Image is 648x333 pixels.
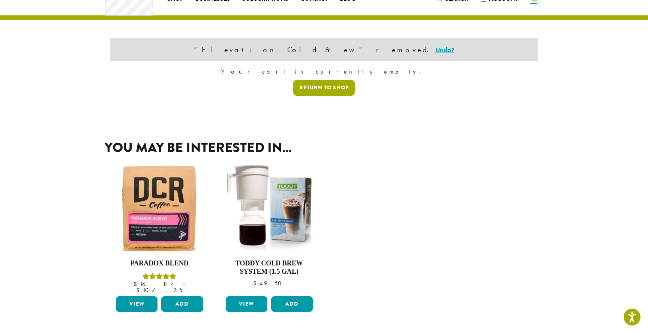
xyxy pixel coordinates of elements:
[133,280,175,288] bdi: 16.84
[136,286,183,294] bdi: 107.25
[105,140,543,156] h2: You may be interested in…
[293,80,355,96] a: Return to shop
[161,296,203,312] button: Add
[110,38,538,61] div: “Elevation Cold Brew” removed.
[114,259,205,268] h4: Paradox Blend
[224,259,315,276] h4: Toddy Cold Brew System (1.5 gal)
[253,279,259,287] span: $
[271,296,313,312] button: Add
[114,163,205,254] img: Paradox_Blend-300x300.jpg
[226,296,267,312] a: View
[224,163,315,293] a: Toddy Cold Brew System (1.5 gal) $49.50
[182,280,185,288] span: –
[114,272,205,281] div: Rated 5.00 out of 5
[116,296,157,312] a: View
[110,67,538,76] div: Your cart is currently empty.
[435,45,454,54] a: Undo?
[114,163,205,293] a: Paradox BlendRated 5.00 out of 5
[133,280,140,288] span: $
[253,279,285,287] bdi: 49.50
[224,163,315,254] img: Toddy-1.5-300x300.png
[136,286,142,294] span: $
